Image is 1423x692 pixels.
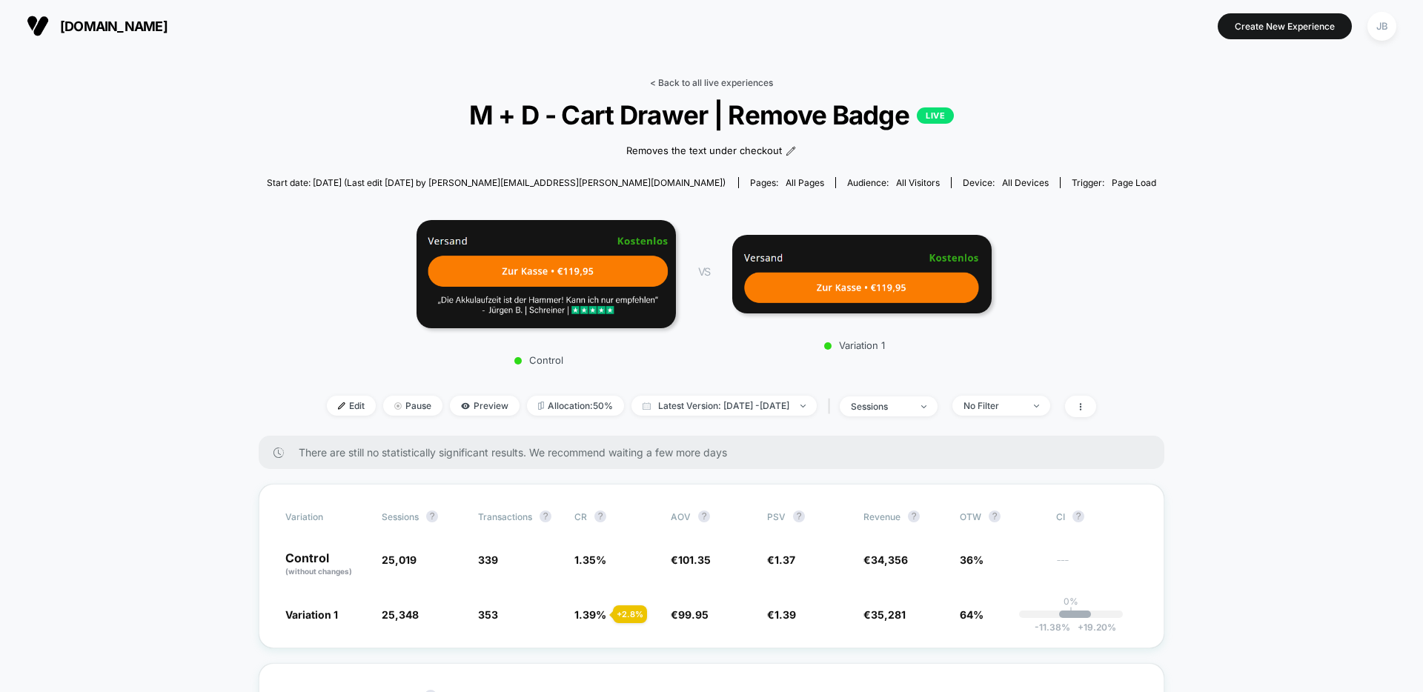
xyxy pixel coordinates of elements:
[960,608,984,621] span: 64%
[626,144,782,159] span: Removes the text under checkout
[311,99,1112,130] span: M + D - Cart Drawer | Remove Badge
[732,235,992,313] img: Variation 1 main
[285,567,352,576] span: (without changes)
[824,396,840,417] span: |
[394,402,402,410] img: end
[678,608,709,621] span: 99.95
[574,553,606,566] span: 1.35 %
[1363,11,1401,41] button: JB
[767,608,796,621] span: €
[1072,510,1084,522] button: ?
[698,265,710,278] span: VS
[960,553,984,566] span: 36%
[963,400,1023,411] div: No Filter
[851,401,910,412] div: sessions
[671,608,709,621] span: €
[527,396,624,416] span: Allocation: 50%
[594,510,606,522] button: ?
[478,553,498,566] span: 339
[921,405,926,408] img: end
[951,177,1060,188] span: Device:
[299,446,1135,459] span: There are still no statistically significant results. We recommend waiting a few more days
[698,510,710,522] button: ?
[1064,596,1078,607] p: 0%
[450,396,520,416] span: Preview
[382,511,419,522] span: Sessions
[338,402,345,410] img: edit
[27,15,49,37] img: Visually logo
[786,177,824,188] span: all pages
[1112,177,1156,188] span: Page Load
[540,510,551,522] button: ?
[382,553,417,566] span: 25,019
[409,354,669,366] p: Control
[678,553,711,566] span: 101.35
[896,177,940,188] span: All Visitors
[285,510,367,522] span: Variation
[1035,622,1070,633] span: -11.38 %
[478,511,532,522] span: Transactions
[793,510,805,522] button: ?
[800,405,806,407] img: end
[643,402,651,410] img: calendar
[538,402,544,410] img: rebalance
[1078,622,1084,633] span: +
[60,19,167,34] span: [DOMAIN_NAME]
[426,510,438,522] button: ?
[267,177,726,188] span: Start date: [DATE] (Last edit [DATE] by [PERSON_NAME][EMAIL_ADDRESS][PERSON_NAME][DOMAIN_NAME])
[767,553,795,566] span: €
[1218,13,1352,39] button: Create New Experience
[574,511,587,522] span: CR
[863,511,900,522] span: Revenue
[767,511,786,522] span: PSV
[417,220,676,329] img: Control main
[1072,177,1156,188] div: Trigger:
[22,14,172,38] button: [DOMAIN_NAME]
[650,77,773,88] a: < Back to all live experiences
[1002,177,1049,188] span: all devices
[871,553,908,566] span: 34,356
[871,608,906,621] span: 35,281
[1069,607,1072,618] p: |
[613,605,647,623] div: + 2.8 %
[285,608,338,621] span: Variation 1
[285,552,367,577] p: Control
[847,177,940,188] div: Audience:
[1056,556,1138,577] span: ---
[1034,405,1039,407] img: end
[631,396,817,416] span: Latest Version: [DATE] - [DATE]
[1056,510,1138,522] span: CI
[383,396,442,416] span: Pause
[989,510,1001,522] button: ?
[750,177,824,188] div: Pages:
[908,510,920,522] button: ?
[725,339,984,351] p: Variation 1
[574,608,606,621] span: 1.39 %
[671,511,691,522] span: AOV
[1070,622,1116,633] span: 19.20 %
[960,510,1041,522] span: OTW
[774,553,795,566] span: 1.37
[327,396,376,416] span: Edit
[774,608,796,621] span: 1.39
[1367,12,1396,41] div: JB
[863,553,908,566] span: €
[863,608,906,621] span: €
[671,553,711,566] span: €
[382,608,419,621] span: 25,348
[478,608,498,621] span: 353
[917,107,954,124] p: LIVE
